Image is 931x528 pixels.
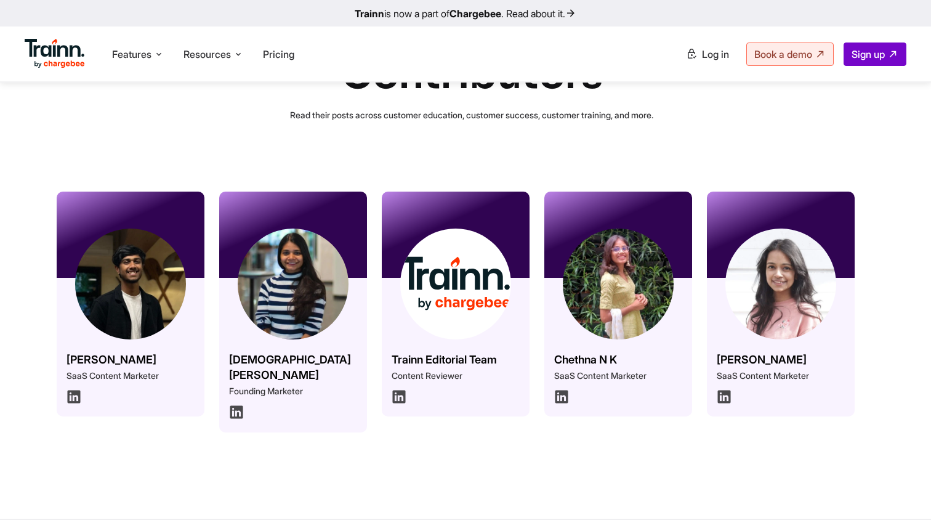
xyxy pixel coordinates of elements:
[554,370,682,382] p: SaaS Content Marketer
[392,352,520,367] h3: Trainn Editorial Team
[717,370,845,382] p: SaaS Content Marketer
[355,7,384,20] b: Trainn
[400,229,511,339] img: cb-trainn-logo.fcd5d1c.svg
[66,352,195,367] h3: [PERSON_NAME]
[263,48,294,60] a: Pricing
[183,47,231,61] span: Resources
[276,109,667,121] p: Read their posts across customer education, customer success, customer training, and more.
[844,43,906,66] a: Sign up
[392,370,520,382] p: Content Reviewer
[229,385,357,397] p: Founding Marketer
[717,352,845,367] h3: [PERSON_NAME]
[75,229,186,339] img: omar.fdda292.webp
[229,352,357,383] h3: [DEMOGRAPHIC_DATA][PERSON_NAME]
[219,192,367,433] a: [DEMOGRAPHIC_DATA][PERSON_NAME] Founding Marketer Author linkedin logo
[707,192,855,433] a: [PERSON_NAME] SaaS Content Marketer Author linkedin logo
[382,192,530,433] a: Trainn Editorial Team Content Reviewer Author linkedin logo
[746,43,834,66] a: Book a demo
[702,48,729,60] span: Log in
[392,389,406,404] img: Author linkedin logo
[725,229,836,339] img: sinduja.5d2658f.webp
[66,389,81,404] img: Author linkedin logo
[852,48,885,60] span: Sign up
[869,469,931,528] iframe: Chat Widget
[112,47,151,61] span: Features
[554,389,569,404] img: Author linkedin logo
[679,43,736,65] a: Log in
[25,39,85,68] img: Trainn Logo
[563,229,674,339] img: chethna.81d0e0b.webp
[449,7,501,20] b: Chargebee
[554,352,682,367] h3: Chethna N K
[717,389,731,404] img: Author linkedin logo
[754,48,812,60] span: Book a demo
[238,229,349,339] img: vaishnavi.cace32f.webp
[66,370,195,382] p: SaaS Content Marketer
[544,192,692,433] a: Chethna N K SaaS Content Marketer Author linkedin logo
[229,405,244,420] img: Author linkedin logo
[57,192,204,433] a: [PERSON_NAME] SaaS Content Marketer Author linkedin logo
